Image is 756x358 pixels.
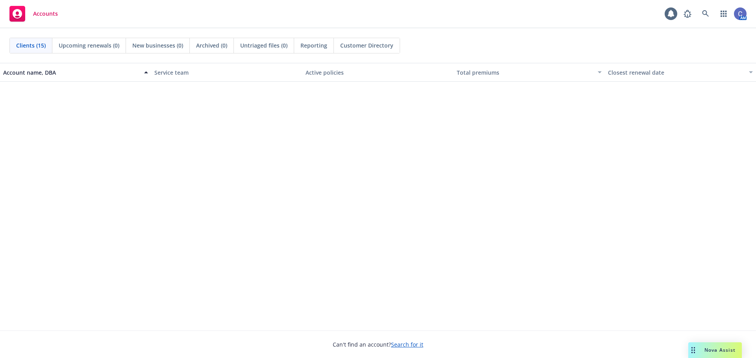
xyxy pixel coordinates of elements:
[734,7,747,20] img: photo
[457,68,593,77] div: Total premiums
[33,11,58,17] span: Accounts
[302,63,454,82] button: Active policies
[688,342,742,358] button: Nova Assist
[716,6,732,22] a: Switch app
[608,68,744,77] div: Closest renewal date
[151,63,302,82] button: Service team
[300,41,327,50] span: Reporting
[704,347,736,353] span: Nova Assist
[605,63,756,82] button: Closest renewal date
[698,6,713,22] a: Search
[16,41,46,50] span: Clients (15)
[333,340,423,349] span: Can't find an account?
[688,342,698,358] div: Drag to move
[240,41,287,50] span: Untriaged files (0)
[340,41,393,50] span: Customer Directory
[6,3,61,25] a: Accounts
[306,68,450,77] div: Active policies
[391,341,423,348] a: Search for it
[454,63,605,82] button: Total premiums
[154,68,299,77] div: Service team
[196,41,227,50] span: Archived (0)
[3,68,139,77] div: Account name, DBA
[132,41,183,50] span: New businesses (0)
[59,41,119,50] span: Upcoming renewals (0)
[680,6,695,22] a: Report a Bug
